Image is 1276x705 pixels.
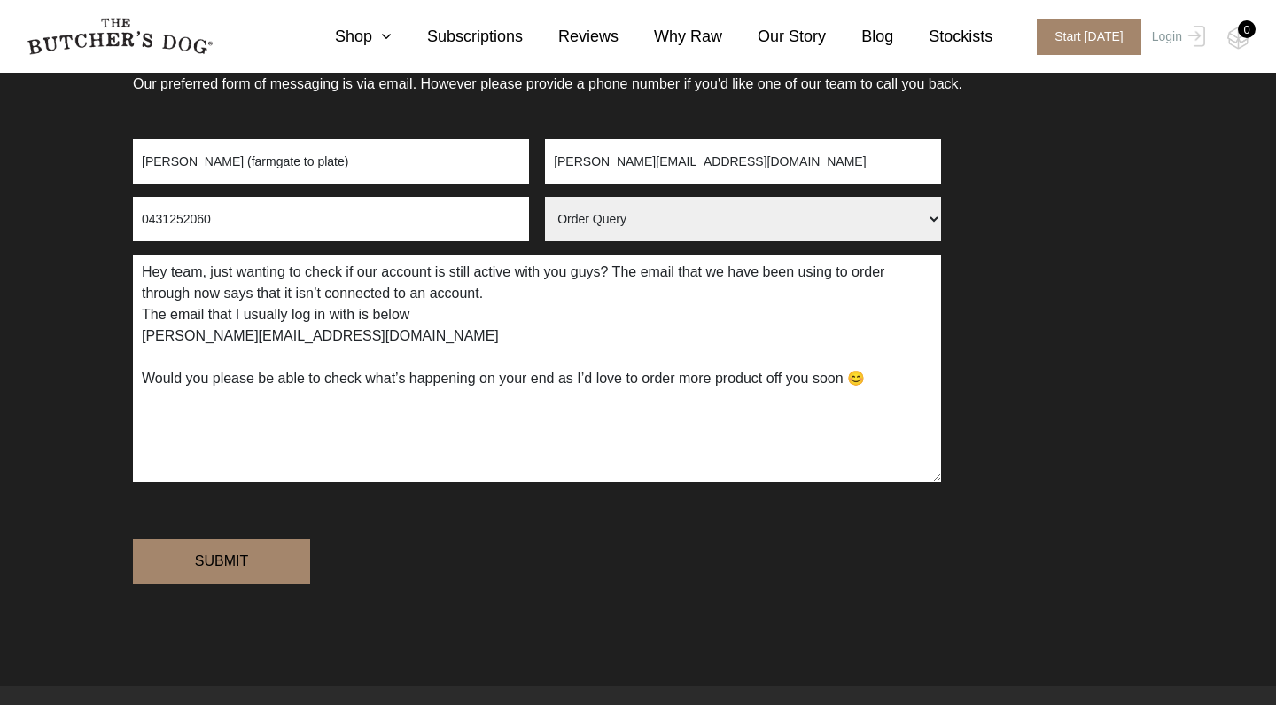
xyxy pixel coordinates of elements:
a: Login [1148,19,1205,55]
a: Reviews [523,25,619,49]
div: 0 [1238,20,1256,38]
input: Email [545,139,941,184]
input: Submit [133,539,310,584]
img: TBD_Cart-Empty.png [1227,27,1249,50]
a: Subscriptions [392,25,523,49]
a: Our Story [722,25,826,49]
a: Stockists [893,25,992,49]
input: Full Name [133,139,529,184]
p: Our preferred form of messaging is via email. However please provide a phone number if you'd like... [133,74,1143,139]
span: Start [DATE] [1037,19,1141,55]
input: Phone Number [133,197,529,241]
a: Shop [300,25,392,49]
a: Blog [826,25,893,49]
a: Start [DATE] [1019,19,1148,55]
a: Why Raw [619,25,722,49]
form: Contact form [133,139,1143,615]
